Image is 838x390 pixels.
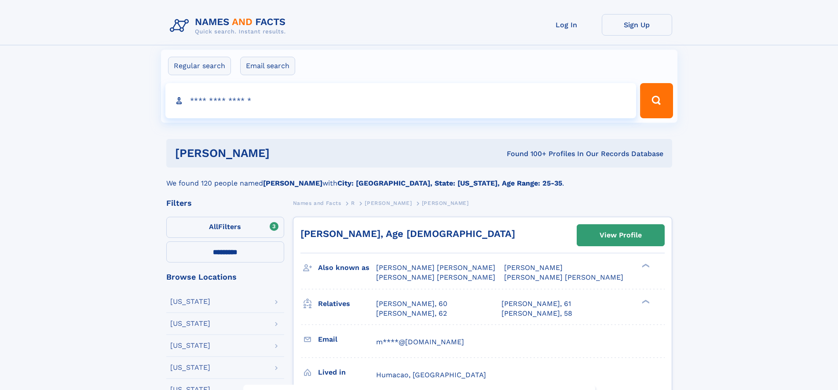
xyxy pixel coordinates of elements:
[365,197,412,208] a: [PERSON_NAME]
[376,309,447,318] a: [PERSON_NAME], 62
[240,57,295,75] label: Email search
[209,222,218,231] span: All
[318,365,376,380] h3: Lived in
[300,228,515,239] a: [PERSON_NAME], Age [DEMOGRAPHIC_DATA]
[175,148,388,159] h1: [PERSON_NAME]
[640,299,650,304] div: ❯
[577,225,664,246] a: View Profile
[602,14,672,36] a: Sign Up
[166,14,293,38] img: Logo Names and Facts
[365,200,412,206] span: [PERSON_NAME]
[168,57,231,75] label: Regular search
[318,296,376,311] h3: Relatives
[166,199,284,207] div: Filters
[170,298,210,305] div: [US_STATE]
[600,225,642,245] div: View Profile
[388,149,663,159] div: Found 100+ Profiles In Our Records Database
[170,342,210,349] div: [US_STATE]
[170,364,210,371] div: [US_STATE]
[376,299,447,309] a: [PERSON_NAME], 60
[376,371,486,379] span: Humacao, [GEOGRAPHIC_DATA]
[166,217,284,238] label: Filters
[504,273,623,281] span: [PERSON_NAME] [PERSON_NAME]
[263,179,322,187] b: [PERSON_NAME]
[422,200,469,206] span: [PERSON_NAME]
[351,200,355,206] span: R
[376,263,495,272] span: [PERSON_NAME] [PERSON_NAME]
[318,332,376,347] h3: Email
[293,197,341,208] a: Names and Facts
[351,197,355,208] a: R
[166,168,672,189] div: We found 120 people named with .
[337,179,562,187] b: City: [GEOGRAPHIC_DATA], State: [US_STATE], Age Range: 25-35
[165,83,637,118] input: search input
[318,260,376,275] h3: Also known as
[501,309,572,318] a: [PERSON_NAME], 58
[504,263,563,272] span: [PERSON_NAME]
[501,299,571,309] a: [PERSON_NAME], 61
[531,14,602,36] a: Log In
[170,320,210,327] div: [US_STATE]
[640,263,650,269] div: ❯
[376,273,495,281] span: [PERSON_NAME] [PERSON_NAME]
[166,273,284,281] div: Browse Locations
[640,83,673,118] button: Search Button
